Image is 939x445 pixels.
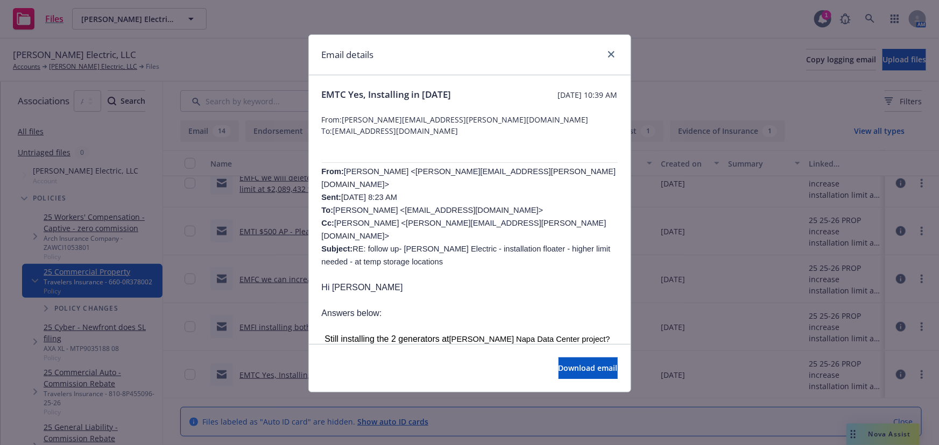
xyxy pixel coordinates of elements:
[322,245,353,253] b: Subject:
[559,363,618,373] span: Download email
[322,125,618,137] span: To: [EMAIL_ADDRESS][DOMAIN_NAME]
[322,88,451,101] span: EMTC Yes, Installing in [DATE]
[322,219,335,227] b: Cc:
[325,334,449,343] span: Still installing the 2 generators at
[322,114,618,125] span: From: [PERSON_NAME][EMAIL_ADDRESS][PERSON_NAME][DOMAIN_NAME]
[322,206,334,214] b: To:
[325,335,615,356] span: [PERSON_NAME] Napa Data Center project? If yes, when will it be completed?
[322,48,374,62] h1: Email details
[322,167,344,176] span: From:
[322,281,618,294] p: Hi [PERSON_NAME]
[605,48,618,61] a: close
[558,89,618,101] span: [DATE] 10:39 AM
[322,167,616,266] span: [PERSON_NAME] <[PERSON_NAME][EMAIL_ADDRESS][PERSON_NAME][DOMAIN_NAME]> [DATE] 8:23 AM [PERSON_NAM...
[322,307,618,320] p: Answers below:
[559,357,618,379] button: Download email
[322,193,342,202] b: Sent:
